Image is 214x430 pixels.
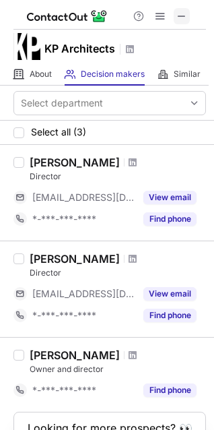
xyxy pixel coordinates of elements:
[32,288,135,300] span: [EMAIL_ADDRESS][DOMAIN_NAME]
[143,287,197,301] button: Reveal Button
[32,191,135,204] span: [EMAIL_ADDRESS][DOMAIN_NAME]
[81,69,145,80] span: Decision makers
[30,171,206,183] div: Director
[21,96,103,110] div: Select department
[143,191,197,204] button: Reveal Button
[143,309,197,322] button: Reveal Button
[143,383,197,397] button: Reveal Button
[30,69,52,80] span: About
[44,40,115,57] h1: KP Architects
[27,8,108,24] img: ContactOut v5.3.10
[143,212,197,226] button: Reveal Button
[174,69,201,80] span: Similar
[30,267,206,279] div: Director
[13,33,40,60] img: 244157a56f138e7334497b5681d4d063
[30,156,120,169] div: [PERSON_NAME]
[31,127,86,137] span: Select all (3)
[30,363,206,375] div: Owner and director
[30,348,120,362] div: [PERSON_NAME]
[30,252,120,266] div: [PERSON_NAME]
